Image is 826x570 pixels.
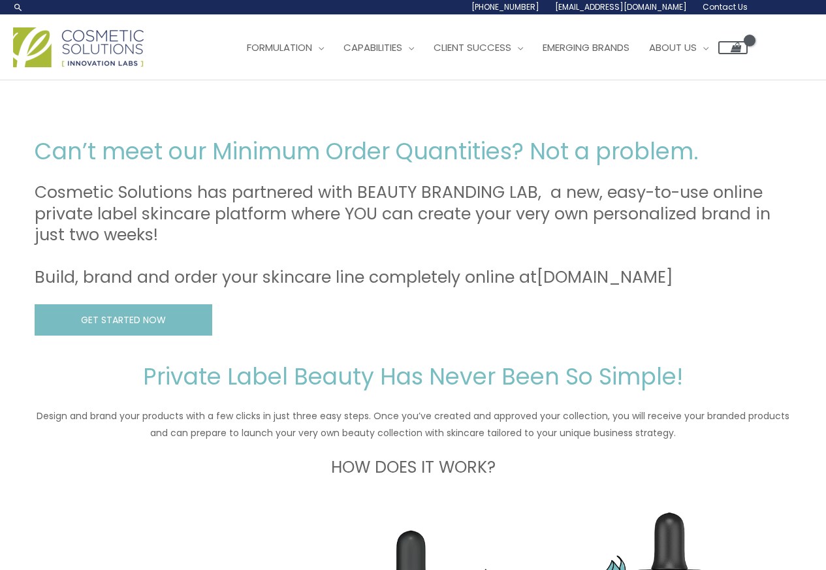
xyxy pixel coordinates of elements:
a: View Shopping Cart, empty [718,41,748,54]
a: About Us [639,28,718,67]
nav: Site Navigation [227,28,748,67]
span: Emerging Brands [543,40,629,54]
span: About Us [649,40,697,54]
span: Client Success [434,40,511,54]
span: Formulation [247,40,312,54]
h3: HOW DOES IT WORK? [35,457,792,479]
h2: Private Label Beauty Has Never Been So Simple! [35,362,792,392]
p: Design and brand your products with a few clicks in just three easy steps. Once you’ve created an... [35,407,792,441]
img: Cosmetic Solutions Logo [13,27,144,67]
a: Emerging Brands [533,28,639,67]
span: Capabilities [343,40,402,54]
a: GET STARTED NOW [35,304,212,336]
a: [DOMAIN_NAME] [537,266,673,289]
a: Capabilities [334,28,424,67]
span: [EMAIL_ADDRESS][DOMAIN_NAME] [555,1,687,12]
h3: Cosmetic Solutions has partnered with BEAUTY BRANDING LAB, a new, easy-to-use online private labe... [35,182,792,289]
a: Client Success [424,28,533,67]
span: [PHONE_NUMBER] [471,1,539,12]
span: Contact Us [703,1,748,12]
a: Search icon link [13,2,24,12]
a: Formulation [237,28,334,67]
h2: Can’t meet our Minimum Order Quantities? Not a problem. [35,136,792,166]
